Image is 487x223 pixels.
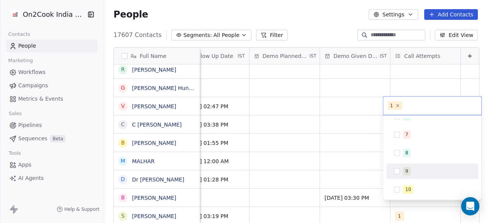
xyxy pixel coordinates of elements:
[405,168,408,175] div: 9
[390,102,393,109] div: 1
[405,131,408,138] div: 7
[405,186,411,193] div: 10
[405,113,408,120] div: 6
[405,149,408,156] div: 8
